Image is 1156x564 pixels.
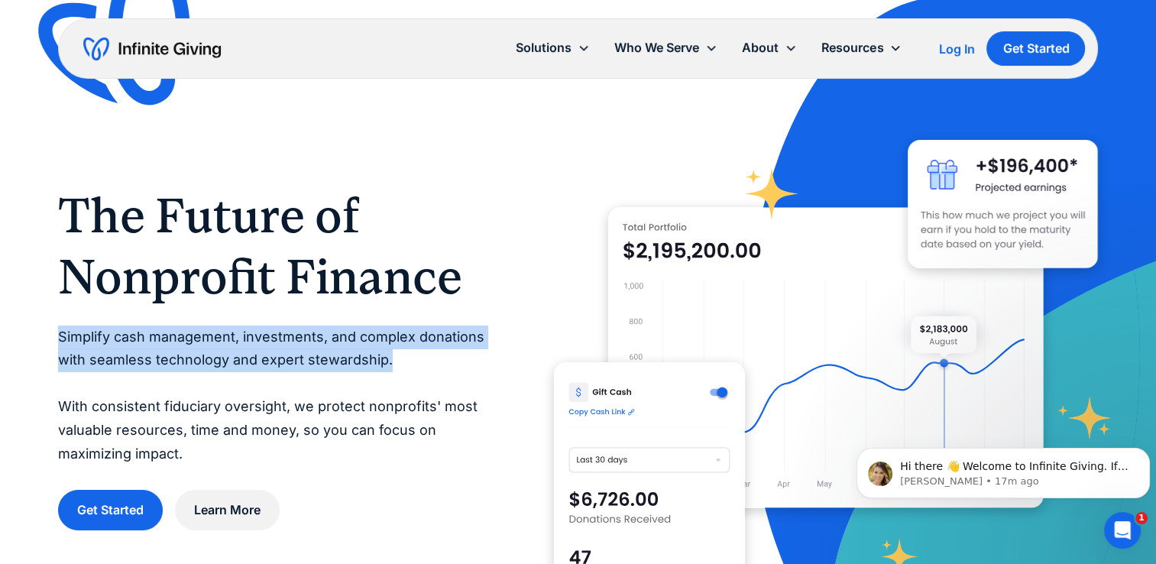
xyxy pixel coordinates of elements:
[1057,397,1112,439] img: fundraising star
[809,31,914,64] div: Resources
[83,37,221,61] a: home
[986,31,1085,66] a: Get Started
[742,37,779,58] div: About
[58,185,494,307] h1: The Future of Nonprofit Finance
[1135,512,1148,524] span: 1
[614,37,699,58] div: Who We Serve
[504,31,602,64] div: Solutions
[58,326,494,466] p: Simplify cash management, investments, and complex donations with seamless technology and expert ...
[602,31,730,64] div: Who We Serve
[730,31,809,64] div: About
[938,40,974,58] a: Log In
[821,37,883,58] div: Resources
[175,490,280,530] a: Learn More
[58,490,163,530] a: Get Started
[850,416,1156,523] iframe: Intercom notifications message
[516,37,572,58] div: Solutions
[608,207,1044,507] img: nonprofit donation platform
[1104,512,1141,549] iframe: Intercom live chat
[938,43,974,55] div: Log In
